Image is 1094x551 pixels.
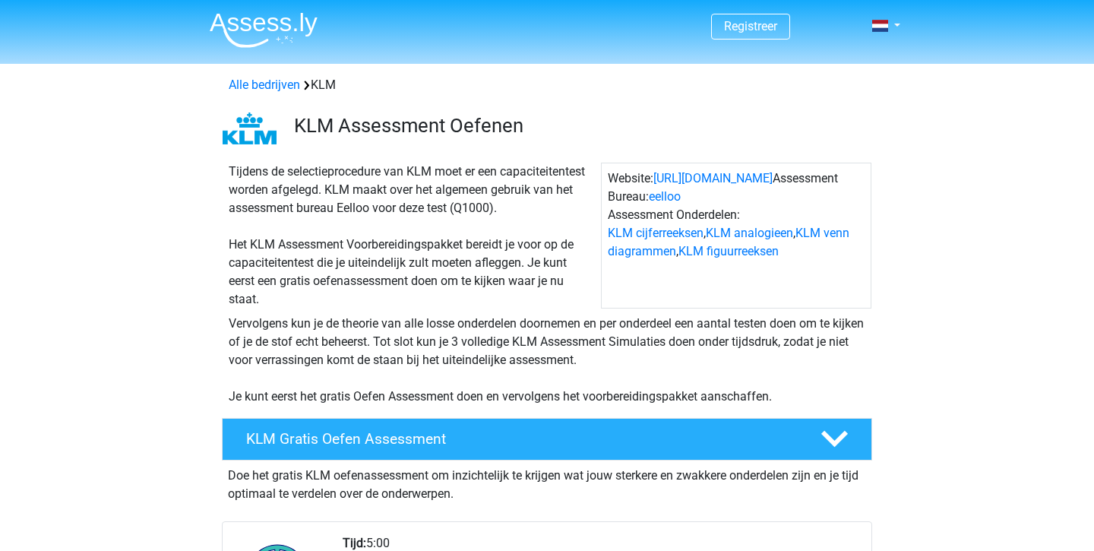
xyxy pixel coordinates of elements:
h4: KLM Gratis Oefen Assessment [246,430,796,448]
a: KLM cijferreeksen [608,226,704,240]
div: Tijdens de selectieprocedure van KLM moet er een capaciteitentest worden afgelegd. KLM maakt over... [223,163,601,309]
div: Doe het gratis KLM oefenassessment om inzichtelijk te krijgen wat jouw sterkere en zwakkere onder... [222,461,872,503]
a: KLM analogieen [706,226,793,240]
div: Website: Assessment Bureau: Assessment Onderdelen: , , , [601,163,871,309]
a: [URL][DOMAIN_NAME] [653,171,773,185]
a: Alle bedrijven [229,78,300,92]
a: KLM figuurreeksen [678,244,779,258]
img: Assessly [210,12,318,48]
div: Vervolgens kun je de theorie van alle losse onderdelen doornemen en per onderdeel een aantal test... [223,315,871,406]
h3: KLM Assessment Oefenen [294,114,860,138]
b: Tijd: [343,536,366,550]
a: KLM venn diagrammen [608,226,849,258]
a: KLM Gratis Oefen Assessment [216,418,878,461]
a: Registreer [724,19,777,33]
div: KLM [223,76,871,94]
a: eelloo [649,189,681,204]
